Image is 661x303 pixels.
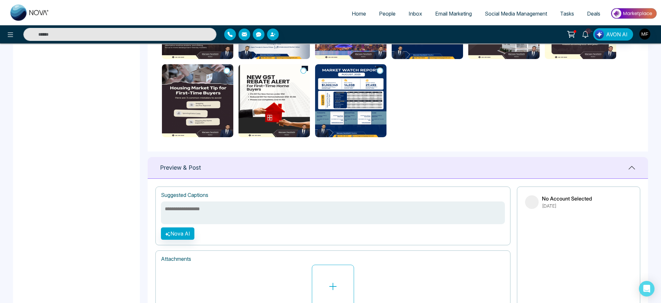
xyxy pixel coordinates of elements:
a: Email Marketing [429,7,478,20]
span: Tasks [560,10,574,17]
button: AVON AI [593,28,633,41]
img: Market-place.gif [610,6,657,21]
a: Inbox [402,7,429,20]
p: No Account Selected [542,195,592,202]
a: Tasks [554,7,581,20]
h1: Suggested Captions [161,192,208,198]
button: Nova AI [161,227,194,240]
h1: Preview & Post [160,164,201,171]
span: Deals [587,10,600,17]
span: Social Media Management [485,10,547,17]
span: Home [352,10,366,17]
a: 10+ [578,28,593,40]
span: AVON AI [606,30,628,38]
img: Buying your first home Dont make these rookie mistakes.png [162,64,233,137]
span: Email Marketing [435,10,472,17]
span: Inbox [409,10,422,17]
p: [DATE] [542,202,592,209]
img: Lead Flow [595,30,604,39]
a: Deals [581,7,607,20]
div: Open Intercom Messenger [639,281,655,297]
img: August Market Watch Report is in.png [315,64,386,137]
span: People [379,10,396,17]
h1: Attachments [161,256,505,262]
img: GST Rebate for First Time Home Buyers.png [239,64,310,137]
img: User Avatar [639,29,650,40]
a: Social Media Management [478,7,554,20]
span: 10+ [585,28,591,34]
img: Nova CRM Logo [10,5,49,21]
a: Home [345,7,373,20]
a: People [373,7,402,20]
